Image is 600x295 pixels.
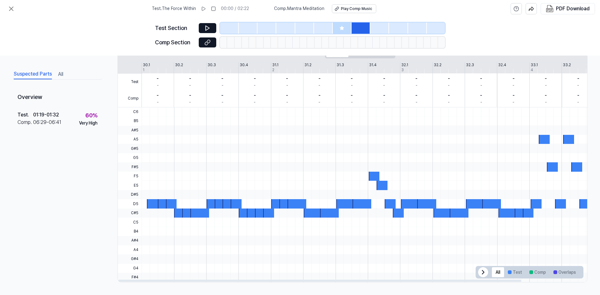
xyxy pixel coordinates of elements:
div: - [416,82,417,89]
button: help [511,3,522,14]
div: - [222,82,223,89]
div: Overview [12,88,102,107]
div: - [189,75,191,82]
div: 31.4 [369,62,377,68]
span: F5 [118,172,142,181]
div: - [577,92,579,99]
div: Very High [79,120,97,126]
div: 31.2 [304,62,312,68]
div: 01:19 - 01:32 [33,111,59,119]
div: - [318,99,320,106]
div: - [383,75,385,82]
div: 4 [531,67,533,73]
span: B5 [118,116,142,125]
div: - [416,99,417,106]
img: PDF Download [546,5,553,12]
span: A5 [118,135,142,144]
div: - [545,75,547,82]
div: - [318,92,321,99]
span: G4 [118,264,142,273]
div: - [512,92,515,99]
div: - [577,75,579,82]
div: - [286,99,288,106]
img: share [528,6,534,12]
div: Test . [17,111,33,119]
div: - [512,75,515,82]
div: - [545,82,547,89]
button: All [492,267,504,277]
div: - [189,92,191,99]
span: A#4 [118,236,142,245]
div: - [448,99,450,106]
div: - [157,75,159,82]
span: Test . The Force Within [152,6,196,12]
div: 3 [401,67,404,73]
div: - [415,92,417,99]
div: - [448,92,450,99]
div: - [383,92,385,99]
div: 31.1 [272,62,278,68]
div: - [351,75,353,82]
div: 30.1 [143,62,150,68]
button: Test [504,267,526,277]
span: A#5 [118,126,142,135]
div: - [383,82,385,89]
div: 32.1 [401,62,408,68]
div: - [189,99,191,106]
div: - [189,82,191,89]
span: A4 [118,245,142,254]
div: - [480,92,482,99]
span: F#5 [118,162,142,171]
div: - [512,82,514,89]
span: D5 [118,199,142,208]
div: - [318,82,320,89]
div: - [545,99,547,106]
div: - [448,75,450,82]
div: 32.3 [466,62,474,68]
div: - [286,82,288,89]
div: - [286,92,288,99]
div: - [254,82,256,89]
button: Suspected Parts [14,69,52,79]
div: Test Section [155,24,195,33]
div: 33.2 [563,62,571,68]
div: 60 % [85,111,97,120]
div: 06:29 - 06:41 [33,119,61,126]
div: - [254,75,256,82]
span: G#4 [118,254,142,263]
div: - [254,92,256,99]
div: - [221,75,223,82]
div: 2 [272,67,274,73]
div: - [157,92,159,99]
div: - [480,75,482,82]
div: 30.3 [207,62,216,68]
span: G#5 [118,144,142,153]
div: - [157,99,159,106]
div: - [545,92,547,99]
div: - [318,75,321,82]
button: Play Comp Music [332,4,376,13]
div: 31.3 [337,62,344,68]
span: Comp . Mantra Meditation [274,6,324,12]
span: D#5 [118,190,142,199]
div: - [222,99,223,106]
span: B4 [118,227,142,236]
button: Comp [526,267,550,277]
div: - [286,75,288,82]
div: - [448,82,450,89]
span: F#4 [118,273,142,282]
div: Play Comp Music [341,6,372,12]
div: 30.4 [240,62,248,68]
button: All [58,69,63,79]
div: Comp Section [155,38,195,47]
span: C6 [118,107,142,116]
div: - [512,99,514,106]
div: - [577,99,579,106]
span: Comp [118,90,142,107]
button: PDF Download [545,3,591,14]
span: G5 [118,153,142,162]
div: 33.1 [531,62,538,68]
div: 32.2 [434,62,442,68]
div: - [254,99,256,106]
